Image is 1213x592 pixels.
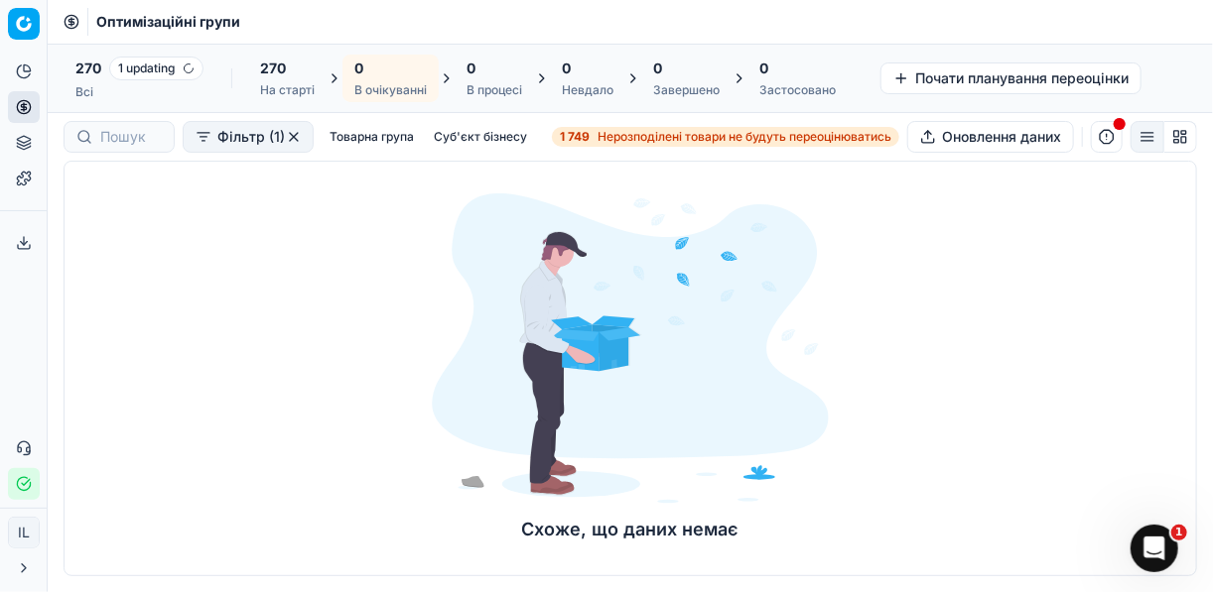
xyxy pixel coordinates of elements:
span: 0 [759,59,768,78]
iframe: Intercom live chat [1131,525,1178,572]
div: Схоже, що даних немає [432,516,829,543]
button: Фільтр (1) [183,121,314,153]
span: Оптимізаційні групи [96,12,240,32]
div: В процесі [467,82,522,98]
a: 1 749Нерозподілені товари не будуть переоцінюватись [552,127,899,147]
span: 270 [75,59,101,78]
span: 1 [1171,525,1187,540]
div: Невдало [562,82,613,98]
button: Почати планування переоцінки [880,62,1142,94]
div: Всі [75,84,203,100]
span: 0 [354,59,363,78]
span: 1 updating [109,57,203,80]
span: 0 [467,59,475,78]
input: Пошук [100,127,162,147]
div: В очікуванні [354,82,427,98]
span: 0 [653,59,662,78]
button: Товарна група [322,125,422,149]
button: Оновлення даних [907,121,1074,153]
span: 0 [562,59,571,78]
div: Завершено [653,82,720,98]
button: Суб'єкт бізнесу [426,125,535,149]
strong: 1 749 [560,129,590,145]
div: Застосовано [759,82,836,98]
span: 270 [260,59,286,78]
nav: breadcrumb [96,12,240,32]
button: IL [8,517,40,548]
span: Нерозподілені товари не будуть переоцінюватись [598,129,891,145]
div: На старті [260,82,315,98]
span: IL [9,518,39,547]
